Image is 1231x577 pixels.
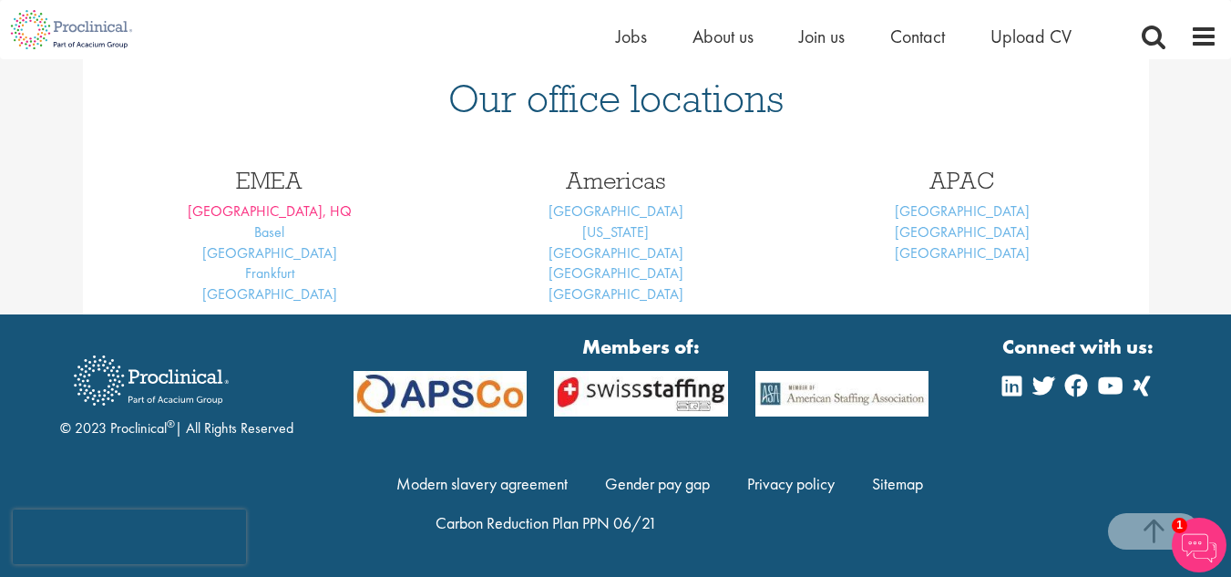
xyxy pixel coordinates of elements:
[692,25,754,48] a: About us
[890,25,945,48] a: Contact
[110,169,429,192] h3: EMEA
[340,371,540,417] img: APSCo
[895,243,1030,263] a: [GEOGRAPHIC_DATA]
[13,510,246,564] iframe: reCAPTCHA
[990,25,1072,48] a: Upload CV
[1172,518,1187,533] span: 1
[742,371,942,417] img: APSCo
[245,263,294,283] a: Frankfurt
[1172,518,1226,572] img: Chatbot
[188,201,352,221] a: [GEOGRAPHIC_DATA], HQ
[549,243,683,263] a: [GEOGRAPHIC_DATA]
[456,169,775,192] h3: Americas
[1002,333,1157,361] strong: Connect with us:
[436,512,657,533] a: Carbon Reduction Plan PPN 06/21
[202,243,337,263] a: [GEOGRAPHIC_DATA]
[803,169,1122,192] h3: APAC
[254,222,284,242] a: Basel
[747,473,835,494] a: Privacy policy
[60,342,293,439] div: © 2023 Proclinical | All Rights Reserved
[549,284,683,304] a: [GEOGRAPHIC_DATA]
[549,201,683,221] a: [GEOGRAPHIC_DATA]
[799,25,845,48] a: Join us
[396,473,568,494] a: Modern slavery agreement
[895,201,1030,221] a: [GEOGRAPHIC_DATA]
[540,371,741,417] img: APSCo
[202,284,337,304] a: [GEOGRAPHIC_DATA]
[605,473,710,494] a: Gender pay gap
[616,25,647,48] a: Jobs
[895,222,1030,242] a: [GEOGRAPHIC_DATA]
[872,473,923,494] a: Sitemap
[354,333,928,361] strong: Members of:
[167,417,175,431] sup: ®
[549,263,683,283] a: [GEOGRAPHIC_DATA]
[60,343,242,418] img: Proclinical Recruitment
[582,222,649,242] a: [US_STATE]
[110,78,1122,118] h1: Our office locations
